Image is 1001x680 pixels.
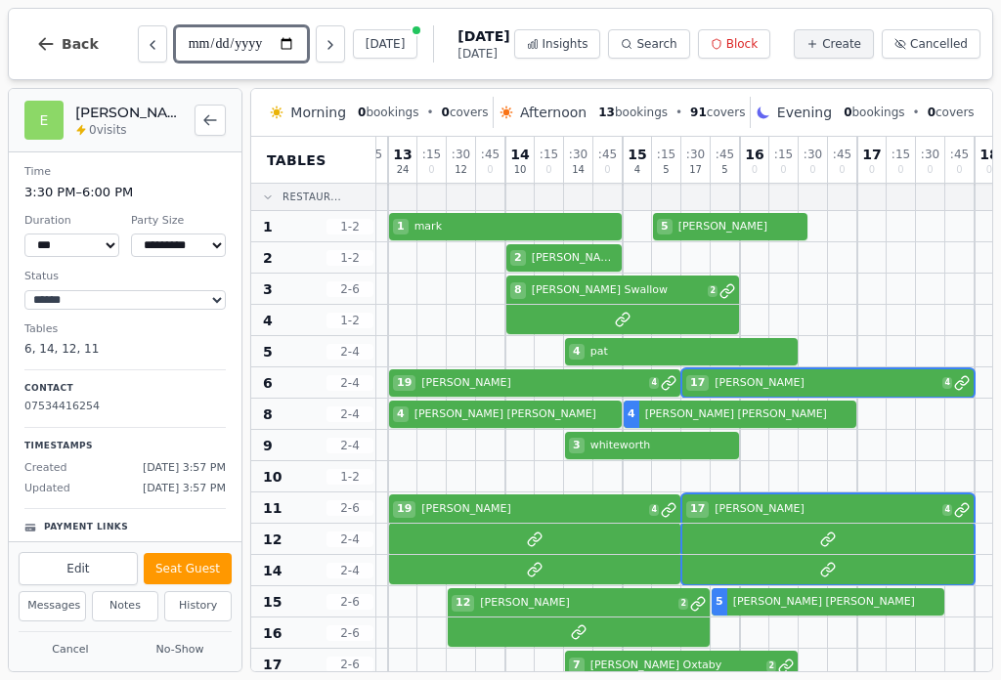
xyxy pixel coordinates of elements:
[636,36,676,52] span: Search
[442,106,450,119] span: 0
[569,344,585,361] span: 4
[397,165,410,175] span: 24
[510,148,529,161] span: 14
[598,105,668,120] span: bookings
[481,149,500,160] span: : 45
[24,340,226,358] dd: 6, 14, 12, 11
[598,149,617,160] span: : 45
[510,250,526,267] span: 2
[569,658,585,674] span: 7
[92,591,159,621] button: Notes
[921,149,939,160] span: : 30
[326,500,373,516] span: 2 - 6
[24,269,226,285] dt: Status
[143,460,226,477] span: [DATE] 3:57 PM
[777,103,832,122] span: Evening
[869,165,875,175] span: 0
[263,561,282,580] span: 14
[543,36,588,52] span: Insights
[766,660,776,672] span: 2
[263,655,282,674] span: 17
[267,150,326,170] span: Tables
[910,36,968,52] span: Cancelled
[514,29,601,59] button: Insights
[476,595,676,612] span: [PERSON_NAME]
[24,321,226,338] dt: Tables
[649,504,659,516] span: 4
[393,219,409,235] span: 1
[844,106,851,119] span: 0
[290,103,346,122] span: Morning
[75,103,183,122] h2: [PERSON_NAME]
[569,149,588,160] span: : 30
[942,377,952,389] span: 4
[663,165,669,175] span: 5
[657,149,675,160] span: : 15
[89,122,127,138] span: 0 visits
[411,219,618,235] span: mark
[598,106,615,119] span: 13
[892,149,910,160] span: : 15
[641,406,852,423] span: [PERSON_NAME] [PERSON_NAME]
[986,165,992,175] span: 0
[24,183,226,202] dd: 3:30 PM – 6:00 PM
[514,165,527,175] span: 10
[927,165,933,175] span: 0
[263,404,273,424] span: 8
[528,282,707,299] span: [PERSON_NAME] Swallow
[24,399,226,415] p: 07534416254
[587,658,765,674] span: [PERSON_NAME] Oxtaby
[417,375,647,392] span: [PERSON_NAME]
[608,29,689,59] button: Search
[138,25,167,63] button: Previous day
[393,148,412,161] span: 13
[21,21,114,67] button: Back
[24,213,119,230] dt: Duration
[326,531,373,547] span: 2 - 4
[657,219,673,235] span: 5
[19,591,86,621] button: Messages
[326,406,373,422] span: 2 - 4
[698,29,770,59] button: Block
[393,501,415,518] span: 19
[686,375,709,392] span: 17
[393,375,415,392] span: 19
[263,436,273,455] span: 9
[839,165,845,175] span: 0
[263,592,282,612] span: 15
[442,105,489,120] span: covers
[804,149,822,160] span: : 30
[942,504,952,516] span: 4
[24,440,226,453] p: Timestamps
[882,29,980,59] button: Cancelled
[487,165,493,175] span: 0
[263,217,273,236] span: 1
[628,406,635,423] span: 4
[716,594,723,611] span: 5
[263,373,273,393] span: 6
[452,595,474,612] span: 12
[24,460,67,477] span: Created
[24,101,64,140] div: E
[686,149,705,160] span: : 30
[690,105,745,120] span: covers
[780,165,786,175] span: 0
[144,553,232,584] button: Seat Guest
[604,165,610,175] span: 0
[358,106,366,119] span: 0
[628,148,646,161] span: 15
[569,438,585,454] span: 3
[428,165,434,175] span: 0
[711,375,940,392] span: [PERSON_NAME]
[393,406,409,423] span: 4
[263,279,273,299] span: 3
[675,219,804,235] span: [PERSON_NAME]
[774,149,793,160] span: : 15
[326,438,373,453] span: 2 - 4
[979,148,998,161] span: 18
[263,467,282,487] span: 10
[822,36,861,52] span: Create
[164,591,232,621] button: History
[794,29,874,59] button: Create
[455,165,467,175] span: 12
